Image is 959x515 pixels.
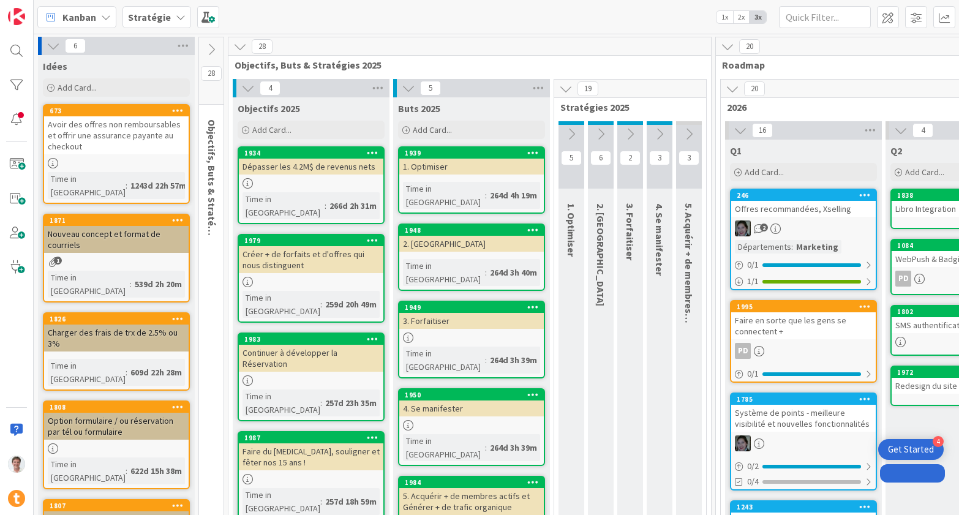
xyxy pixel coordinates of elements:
div: 1871Nouveau concept et format de courriels [44,215,189,253]
div: 1950 [405,391,544,399]
div: 1948 [399,225,544,236]
span: 20 [744,81,765,96]
div: Dépasser les 4.2M$ de revenus nets [239,159,383,175]
div: 1. Optimiser [399,159,544,175]
span: 2 [760,224,768,231]
span: Q1 [730,145,742,157]
span: : [325,199,326,212]
div: 1871 [50,216,189,225]
div: Charger des frais de trx de 2.5% ou 3% [44,325,189,351]
span: 4 [912,123,933,138]
span: 3x [750,11,766,23]
span: Add Card... [252,124,291,135]
div: 1785Système de points - meilleure visibilité et nouvelles fonctionnalités [731,394,876,432]
div: 0/2 [731,459,876,474]
span: 28 [252,39,273,54]
span: 5. Acquérir + de membres actifs et Générer du trafic organique [683,203,695,479]
span: 0 / 1 [747,258,759,271]
div: Time in [GEOGRAPHIC_DATA] [243,389,320,416]
div: 266d 2h 31m [326,199,380,212]
span: 3 [649,151,670,165]
div: Continuer à développer la Réservation [239,345,383,372]
div: 1984 [405,478,544,487]
div: AA [731,220,876,236]
div: 1939 [405,149,544,157]
input: Quick Filter... [779,6,871,28]
div: 19845. Acquérir + de membres actifs et Générer + de trafic organique [399,477,544,515]
div: 19493. Forfaitiser [399,302,544,329]
img: AA [735,220,751,236]
div: Créer + de forfaits et d'offres qui nous distinguent [239,246,383,273]
div: 264d 3h 39m [487,353,540,367]
span: Add Card... [745,167,784,178]
div: 1808 [50,403,189,412]
div: 1243 [737,503,876,511]
span: 1 [54,257,62,265]
span: 16 [752,123,773,138]
div: Faire du [MEDICAL_DATA], souligner et fêter nos 15 ans ! [239,443,383,470]
div: 1949 [399,302,544,313]
span: : [126,179,127,192]
div: 1949 [405,303,544,312]
div: 1950 [399,389,544,400]
div: Système de points - meilleure visibilité et nouvelles fonctionnalités [731,405,876,432]
div: 1987 [239,432,383,443]
span: 2. Engager [595,203,607,306]
div: 1983 [239,334,383,345]
span: 6 [65,39,86,53]
div: 673 [50,107,189,115]
div: 673 [44,105,189,116]
div: 1995 [737,303,876,311]
span: Kanban [62,10,96,24]
div: 1871 [44,215,189,226]
div: AA [731,435,876,451]
span: 1 / 1 [747,275,759,288]
span: : [485,266,487,279]
div: 264d 3h 40m [487,266,540,279]
div: 19482. [GEOGRAPHIC_DATA] [399,225,544,252]
div: 1948 [405,226,544,235]
div: Get Started [888,443,934,456]
div: 1808Option formulaire / ou réservation par tél ou formulaire [44,402,189,440]
span: : [791,240,793,254]
div: 1808 [44,402,189,413]
div: Time in [GEOGRAPHIC_DATA] [48,457,126,484]
div: Time in [GEOGRAPHIC_DATA] [403,182,485,209]
span: 6 [590,151,611,165]
span: : [320,396,322,410]
span: Buts 2025 [398,102,440,115]
span: 0 / 2 [747,460,759,473]
div: 1807 [44,500,189,511]
div: 257d 23h 35m [322,396,380,410]
div: 2. [GEOGRAPHIC_DATA] [399,236,544,252]
span: 4. Se manifester [653,203,666,276]
div: Time in [GEOGRAPHIC_DATA] [243,192,325,219]
div: 1826 [44,314,189,325]
b: Stratégie [128,11,171,23]
span: 1. Optimiser [565,203,577,257]
div: 246 [731,190,876,201]
div: 257d 18h 59m [322,495,380,508]
span: 28 [201,66,222,81]
div: 259d 20h 49m [322,298,380,311]
div: 19391. Optimiser [399,148,544,175]
span: 2 [620,151,641,165]
div: 539d 2h 20m [132,277,185,291]
span: : [320,495,322,508]
span: 19 [577,81,598,96]
div: Time in [GEOGRAPHIC_DATA] [48,172,126,199]
div: 1785 [731,394,876,405]
span: 0/4 [747,475,759,488]
span: Objectifs, Buts & Stratégies 2025 [235,59,696,71]
div: 609d 22h 28m [127,366,185,379]
div: 1979Créer + de forfaits et d'offres qui nous distinguent [239,235,383,273]
div: Option formulaire / ou réservation par tél ou formulaire [44,413,189,440]
div: 1934Dépasser les 4.2M$ de revenus nets [239,148,383,175]
div: Time in [GEOGRAPHIC_DATA] [403,259,485,286]
div: 1/1 [731,274,876,289]
div: Départements [735,240,791,254]
div: 1984 [399,477,544,488]
div: Time in [GEOGRAPHIC_DATA] [403,434,485,461]
div: 3. Forfaitiser [399,313,544,329]
span: : [126,366,127,379]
